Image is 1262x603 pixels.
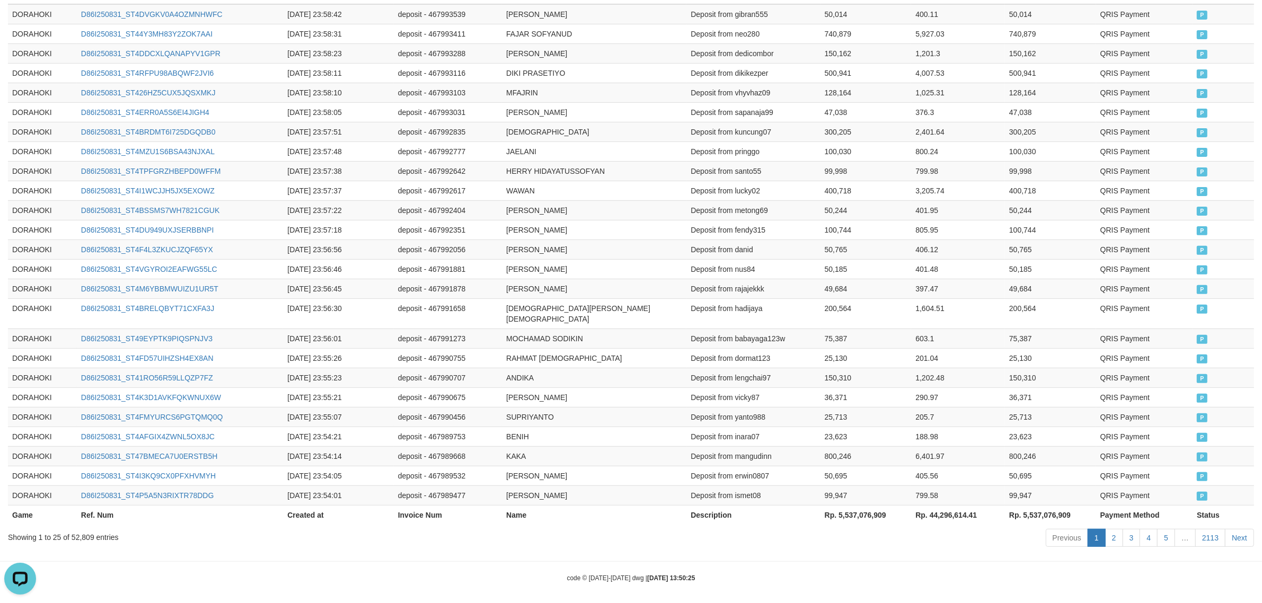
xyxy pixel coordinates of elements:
td: [DATE] 23:58:05 [283,102,393,122]
td: Deposit from neo280 [686,24,820,43]
td: Deposit from nus84 [686,259,820,279]
td: 397.47 [911,279,1005,298]
td: FAJAR SOFYANUD [502,24,686,43]
td: DORAHOKI [8,83,77,102]
td: 99,947 [1005,485,1096,505]
td: [DATE] 23:56:46 [283,259,393,279]
td: [DATE] 23:58:10 [283,83,393,102]
td: Deposit from mangudinn [686,446,820,466]
td: [DATE] 23:58:31 [283,24,393,43]
span: PAID [1197,109,1207,118]
td: [PERSON_NAME] [502,387,686,407]
small: code © [DATE]-[DATE] dwg | [567,574,695,582]
td: Deposit from kuncung07 [686,122,820,141]
td: 300,205 [820,122,912,141]
td: Deposit from gibran555 [686,4,820,24]
span: PAID [1197,374,1207,383]
td: QRIS Payment [1096,63,1193,83]
td: 290.97 [911,387,1005,407]
a: 4 [1140,529,1158,547]
td: QRIS Payment [1096,161,1193,181]
td: DORAHOKI [8,63,77,83]
td: 1,025.31 [911,83,1005,102]
th: Rp. 5,537,076,909 [820,505,912,525]
td: Deposit from vicky87 [686,387,820,407]
td: Deposit from dedicombor [686,43,820,63]
td: Deposit from babayaga123w [686,329,820,348]
td: 100,030 [820,141,912,161]
td: deposit - 467992835 [394,122,502,141]
td: KAKA [502,446,686,466]
td: QRIS Payment [1096,122,1193,141]
td: 150,162 [820,43,912,63]
td: [DEMOGRAPHIC_DATA] [502,122,686,141]
td: DORAHOKI [8,24,77,43]
td: [DATE] 23:56:45 [283,279,393,298]
td: DORAHOKI [8,181,77,200]
td: 400,718 [820,181,912,200]
span: PAID [1197,89,1207,98]
td: Deposit from lucky02 [686,181,820,200]
td: 300,205 [1005,122,1096,141]
td: 805.95 [911,220,1005,240]
td: [PERSON_NAME] [502,279,686,298]
td: DORAHOKI [8,368,77,387]
td: 100,744 [820,220,912,240]
th: Status [1193,505,1254,525]
td: DORAHOKI [8,387,77,407]
td: 799.58 [911,485,1005,505]
td: DORAHOKI [8,43,77,63]
td: 36,371 [820,387,912,407]
span: PAID [1197,305,1207,314]
a: D86I250831_ST4BRDMT6I725DGQDB0 [81,128,216,136]
td: 800,246 [1005,446,1096,466]
a: Previous [1046,529,1088,547]
td: DORAHOKI [8,161,77,181]
td: 1,604.51 [911,298,1005,329]
td: Deposit from danid [686,240,820,259]
td: deposit - 467993103 [394,83,502,102]
td: 800.24 [911,141,1005,161]
td: DORAHOKI [8,329,77,348]
td: 500,941 [1005,63,1096,83]
td: 50,695 [820,466,912,485]
a: D86I250831_ST4VGYROI2EAFWG55LC [81,265,217,273]
td: [DATE] 23:55:07 [283,407,393,427]
td: deposit - 467989532 [394,466,502,485]
td: 25,130 [1005,348,1096,368]
td: 405.56 [911,466,1005,485]
td: 376.3 [911,102,1005,122]
td: 49,684 [820,279,912,298]
td: QRIS Payment [1096,407,1193,427]
td: 50,185 [1005,259,1096,279]
th: Ref. Num [77,505,284,525]
td: [DATE] 23:57:48 [283,141,393,161]
a: D86I250831_ST4P5A5N3RIXTR78DDG [81,491,214,500]
td: [DATE] 23:58:42 [283,4,393,24]
th: Description [686,505,820,525]
td: 400,718 [1005,181,1096,200]
td: [DATE] 23:54:21 [283,427,393,446]
td: 50,244 [1005,200,1096,220]
td: deposit - 467993116 [394,63,502,83]
td: Deposit from fendy315 [686,220,820,240]
td: 500,941 [820,63,912,83]
td: QRIS Payment [1096,259,1193,279]
td: [PERSON_NAME] [502,466,686,485]
td: QRIS Payment [1096,466,1193,485]
td: 128,164 [820,83,912,102]
td: 1,201.3 [911,43,1005,63]
td: DORAHOKI [8,348,77,368]
td: [PERSON_NAME] [502,220,686,240]
td: [DATE] 23:58:23 [283,43,393,63]
td: 603.1 [911,329,1005,348]
td: QRIS Payment [1096,102,1193,122]
a: D86I250831_ST49EYPTK9PIQSPNJV3 [81,334,213,343]
td: 150,310 [820,368,912,387]
td: 75,387 [1005,329,1096,348]
td: Deposit from sapanaja99 [686,102,820,122]
td: 740,879 [820,24,912,43]
a: D86I250831_ST4RFPU98ABQWF2JVI6 [81,69,214,77]
td: deposit - 467990707 [394,368,502,387]
a: D86I250831_ST4AFGIX4ZWNL5OX8JC [81,432,215,441]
